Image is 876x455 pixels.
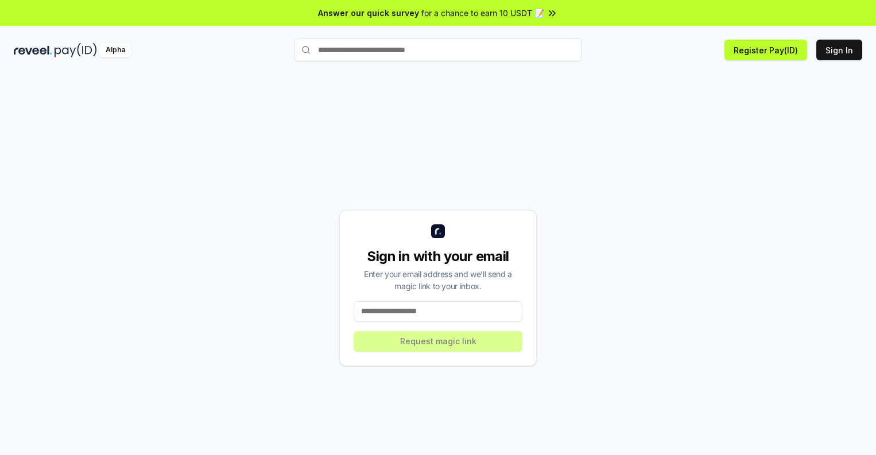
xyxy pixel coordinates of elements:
img: reveel_dark [14,43,52,57]
button: Sign In [816,40,862,60]
div: Sign in with your email [354,247,522,266]
img: logo_small [431,224,445,238]
button: Register Pay(ID) [724,40,807,60]
div: Enter your email address and we’ll send a magic link to your inbox. [354,268,522,292]
span: for a chance to earn 10 USDT 📝 [421,7,544,19]
span: Answer our quick survey [318,7,419,19]
div: Alpha [99,43,131,57]
img: pay_id [55,43,97,57]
